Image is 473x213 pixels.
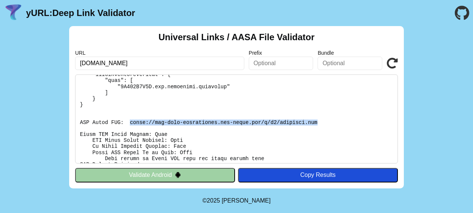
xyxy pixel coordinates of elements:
[75,50,244,56] label: URL
[75,168,235,182] button: Validate Android
[75,74,398,163] pre: Lorem ipsu do: sitam://consecte.adi/.elit-seddo/eiusm-tem-inci-utlaboreetd Ma Aliquaen: Admi Veni...
[202,188,270,213] footer: ©
[238,168,398,182] button: Copy Results
[4,3,23,23] img: yURL Logo
[26,8,135,18] a: yURL:Deep Link Validator
[175,172,181,178] img: droidIcon.svg
[158,32,315,42] h2: Universal Links / AASA File Validator
[222,197,271,204] a: Michael Ibragimchayev's Personal Site
[249,57,313,70] input: Optional
[242,172,394,178] div: Copy Results
[75,57,244,70] input: Required
[318,57,382,70] input: Optional
[318,50,382,56] label: Bundle
[249,50,313,56] label: Prefix
[207,197,220,204] span: 2025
